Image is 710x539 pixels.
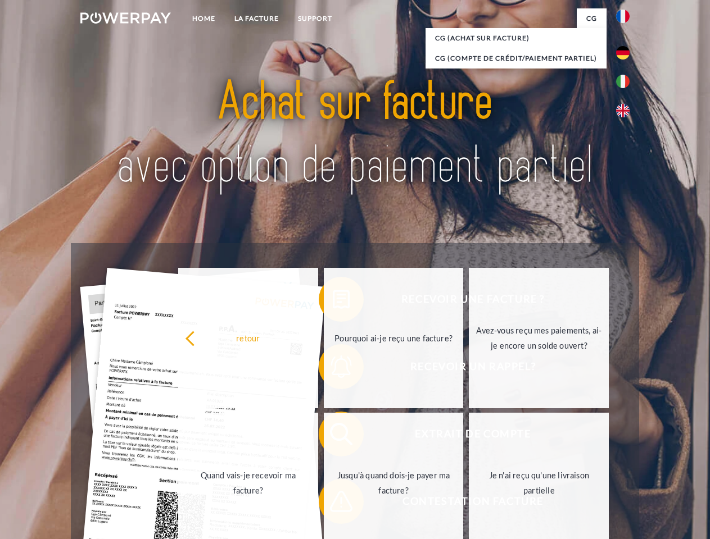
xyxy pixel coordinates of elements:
[469,268,609,408] a: Avez-vous reçu mes paiements, ai-je encore un solde ouvert?
[476,323,602,353] div: Avez-vous reçu mes paiements, ai-je encore un solde ouvert?
[331,330,457,345] div: Pourquoi ai-je reçu une facture?
[185,330,311,345] div: retour
[476,468,602,498] div: Je n'ai reçu qu'une livraison partielle
[426,48,607,68] a: CG (Compte de crédit/paiement partiel)
[80,12,171,24] img: logo-powerpay-white.svg
[616,10,630,23] img: fr
[107,54,603,215] img: title-powerpay_fr.svg
[185,468,311,498] div: Quand vais-je recevoir ma facture?
[331,468,457,498] div: Jusqu'à quand dois-je payer ma facture?
[288,8,342,29] a: Support
[577,8,607,29] a: CG
[616,75,630,88] img: it
[616,104,630,117] img: en
[183,8,225,29] a: Home
[426,28,607,48] a: CG (achat sur facture)
[616,46,630,60] img: de
[225,8,288,29] a: LA FACTURE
